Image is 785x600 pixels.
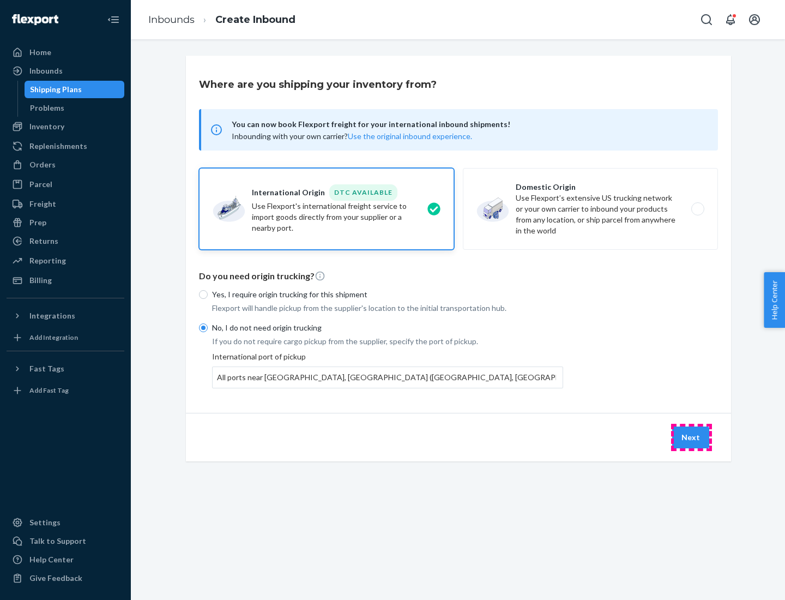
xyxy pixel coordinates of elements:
[29,386,69,395] div: Add Fast Tag
[29,275,52,286] div: Billing
[148,14,195,26] a: Inbounds
[212,336,563,347] p: If you do not require cargo pickup from the supplier, specify the port of pickup.
[212,351,563,388] div: International port of pickup
[199,270,718,283] p: Do you need origin trucking?
[29,333,78,342] div: Add Integration
[7,307,124,325] button: Integrations
[29,121,64,132] div: Inventory
[672,427,709,448] button: Next
[7,569,124,587] button: Give Feedback
[7,532,124,550] a: Talk to Support
[720,9,741,31] button: Open notifications
[29,554,74,565] div: Help Center
[7,360,124,377] button: Fast Tags
[212,303,563,314] p: Flexport will handle pickup from the supplier's location to the initial transportation hub.
[102,9,124,31] button: Close Navigation
[25,81,125,98] a: Shipping Plans
[29,310,75,321] div: Integrations
[7,232,124,250] a: Returns
[29,536,86,547] div: Talk to Support
[7,137,124,155] a: Replenishments
[7,551,124,568] a: Help Center
[348,131,472,142] button: Use the original inbound experience.
[29,65,63,76] div: Inbounds
[7,44,124,61] a: Home
[7,156,124,173] a: Orders
[696,9,717,31] button: Open Search Box
[7,62,124,80] a: Inbounds
[7,118,124,135] a: Inventory
[232,131,472,141] span: Inbounding with your own carrier?
[764,272,785,328] button: Help Center
[7,514,124,531] a: Settings
[199,323,208,332] input: No, I do not need origin trucking
[215,14,295,26] a: Create Inbound
[7,272,124,289] a: Billing
[7,329,124,346] a: Add Integration
[7,382,124,399] a: Add Fast Tag
[29,573,82,584] div: Give Feedback
[199,290,208,299] input: Yes, I require origin trucking for this shipment
[29,236,58,247] div: Returns
[232,118,705,131] span: You can now book Flexport freight for your international inbound shipments!
[30,103,64,113] div: Problems
[744,9,765,31] button: Open account menu
[30,84,82,95] div: Shipping Plans
[12,14,58,25] img: Flexport logo
[140,4,304,36] ol: breadcrumbs
[7,176,124,193] a: Parcel
[29,217,46,228] div: Prep
[29,517,61,528] div: Settings
[212,289,563,300] p: Yes, I require origin trucking for this shipment
[29,179,52,190] div: Parcel
[29,255,66,266] div: Reporting
[29,363,64,374] div: Fast Tags
[7,252,124,269] a: Reporting
[212,322,563,333] p: No, I do not need origin trucking
[29,47,51,58] div: Home
[7,195,124,213] a: Freight
[29,141,87,152] div: Replenishments
[7,214,124,231] a: Prep
[29,159,56,170] div: Orders
[25,99,125,117] a: Problems
[29,199,56,209] div: Freight
[199,77,437,92] h3: Where are you shipping your inventory from?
